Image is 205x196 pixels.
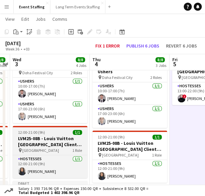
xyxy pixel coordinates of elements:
[91,60,101,68] span: 4
[3,15,17,23] a: View
[13,181,87,186] div: Draft
[182,94,186,98] span: !
[172,57,177,63] span: Fri
[52,16,67,22] span: Comms
[19,15,32,23] a: Edit
[13,57,21,63] span: Wed
[152,134,162,139] span: 1/1
[73,130,82,135] span: 1/1
[76,63,86,68] div: 4 Jobs
[36,16,46,22] span: Jobs
[12,60,21,68] span: 3
[71,70,82,75] span: 2 Roles
[21,16,29,22] span: Edit
[155,57,165,62] span: 8/8
[22,70,53,75] span: Doha Festival City
[152,153,162,158] span: 1 Role
[5,16,15,22] span: View
[72,148,82,153] span: 1 Role
[92,160,167,183] app-card-role: Hostesses1/112:00-21:00 (9h)[PERSON_NAME]
[92,130,167,183] app-job-card: 12:00-21:00 (9h)1/1LVM25-08B - Louis Vuitton [GEOGRAPHIC_DATA] Client Advisor [GEOGRAPHIC_DATA]1 ...
[14,0,50,13] button: Event Staffing
[13,155,87,178] app-card-role: Hostesses1/112:00-21:00 (9h)[PERSON_NAME]
[171,60,177,68] span: 5
[13,48,87,123] app-job-card: 10:00-23:00 (13h)2/2UNV25-09A - Dukhan Bank Ushers Doha Festival City2 RolesUshers1/110:00-17:00 ...
[4,46,21,52] span: Week 36
[13,78,87,100] app-card-role: Ushers1/110:00-17:00 (7h)[PERSON_NAME]
[18,130,45,135] span: 12:00-21:00 (9h)
[93,42,122,50] button: Fix 1 error
[92,105,167,128] app-card-role: Ushers1/117:00-23:00 (6h)[PERSON_NAME]
[50,0,105,13] button: Long Term Events Staffing
[76,57,85,62] span: 8/8
[14,187,150,195] div: Salary 1 393 716.96 QR + Expenses 150.00 QR + Subsistence 8 532.00 QR =
[92,140,167,152] h3: LVM25-08B - Louis Vuitton [GEOGRAPHIC_DATA] Client Advisor
[22,148,59,153] span: [GEOGRAPHIC_DATA]
[150,75,162,80] span: 2 Roles
[33,15,48,23] a: Jobs
[5,40,45,46] div: [DATE]
[102,153,139,158] span: [GEOGRAPHIC_DATA]
[92,53,167,128] app-job-card: 10:00-23:00 (13h)2/2UNV25-09A - Dukhan Bank Ushers Doha Festival City2 RolesUshers1/110:00-17:00 ...
[13,100,87,123] app-card-role: Ushers1/117:00-23:00 (6h)[PERSON_NAME]
[23,46,30,52] div: +03
[13,135,87,148] h3: LVM25-08B - Louis Vuitton [GEOGRAPHIC_DATA] Client Advisor
[124,42,162,50] button: Publish 6 jobs
[92,82,167,105] app-card-role: Ushers1/110:00-17:00 (7h)[PERSON_NAME]
[18,191,148,195] span: Total Budgeted 1 402 398.96 QR
[92,57,101,63] span: Thu
[163,42,200,50] button: Revert 6 jobs
[156,63,166,68] div: 3 Jobs
[50,15,70,23] a: Comms
[13,126,87,178] app-job-card: 12:00-21:00 (9h)1/1LVM25-08B - Louis Vuitton [GEOGRAPHIC_DATA] Client Advisor [GEOGRAPHIC_DATA]1 ...
[98,134,125,139] span: 12:00-21:00 (9h)
[102,75,133,80] span: Doha Festival City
